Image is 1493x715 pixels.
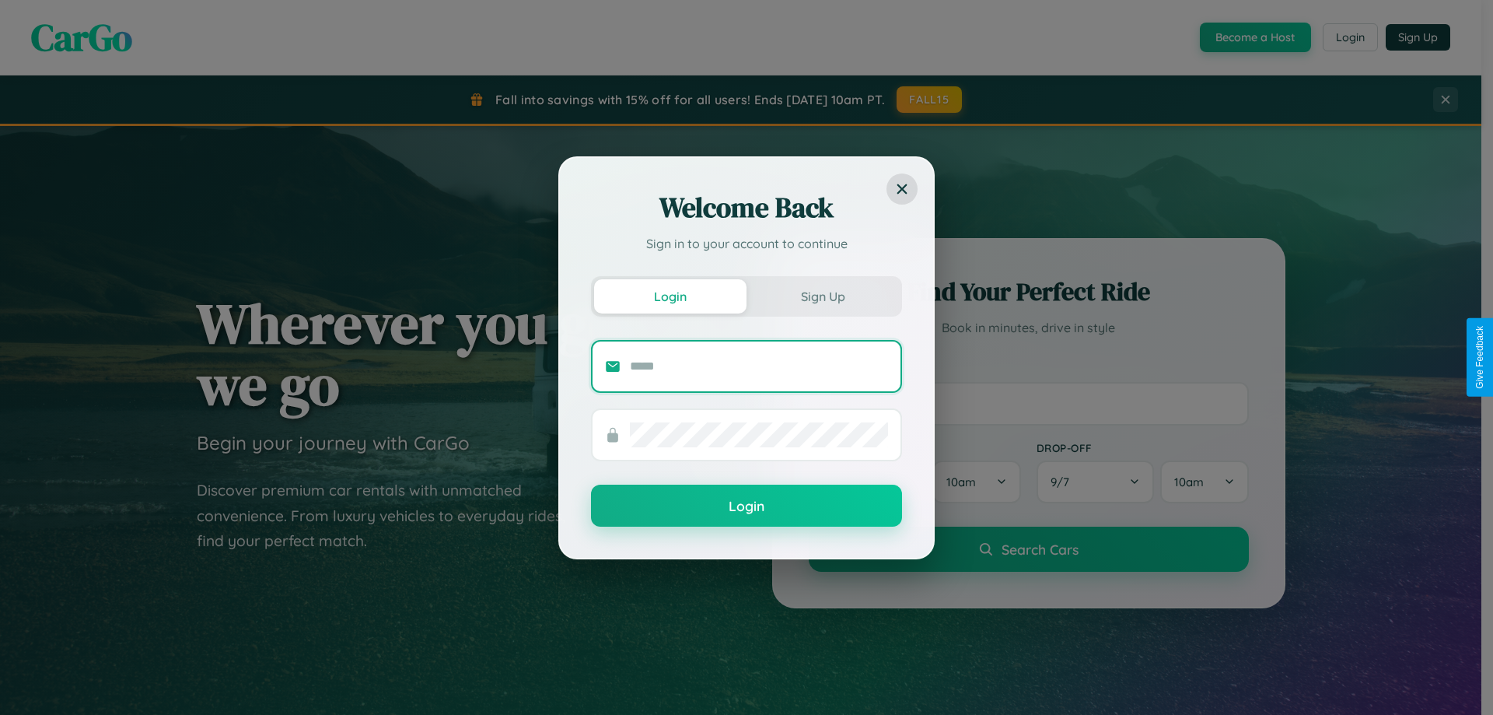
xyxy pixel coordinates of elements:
[591,234,902,253] p: Sign in to your account to continue
[594,279,746,314] button: Login
[591,485,902,527] button: Login
[591,189,902,226] h2: Welcome Back
[746,279,899,314] button: Sign Up
[1474,326,1485,389] div: Give Feedback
